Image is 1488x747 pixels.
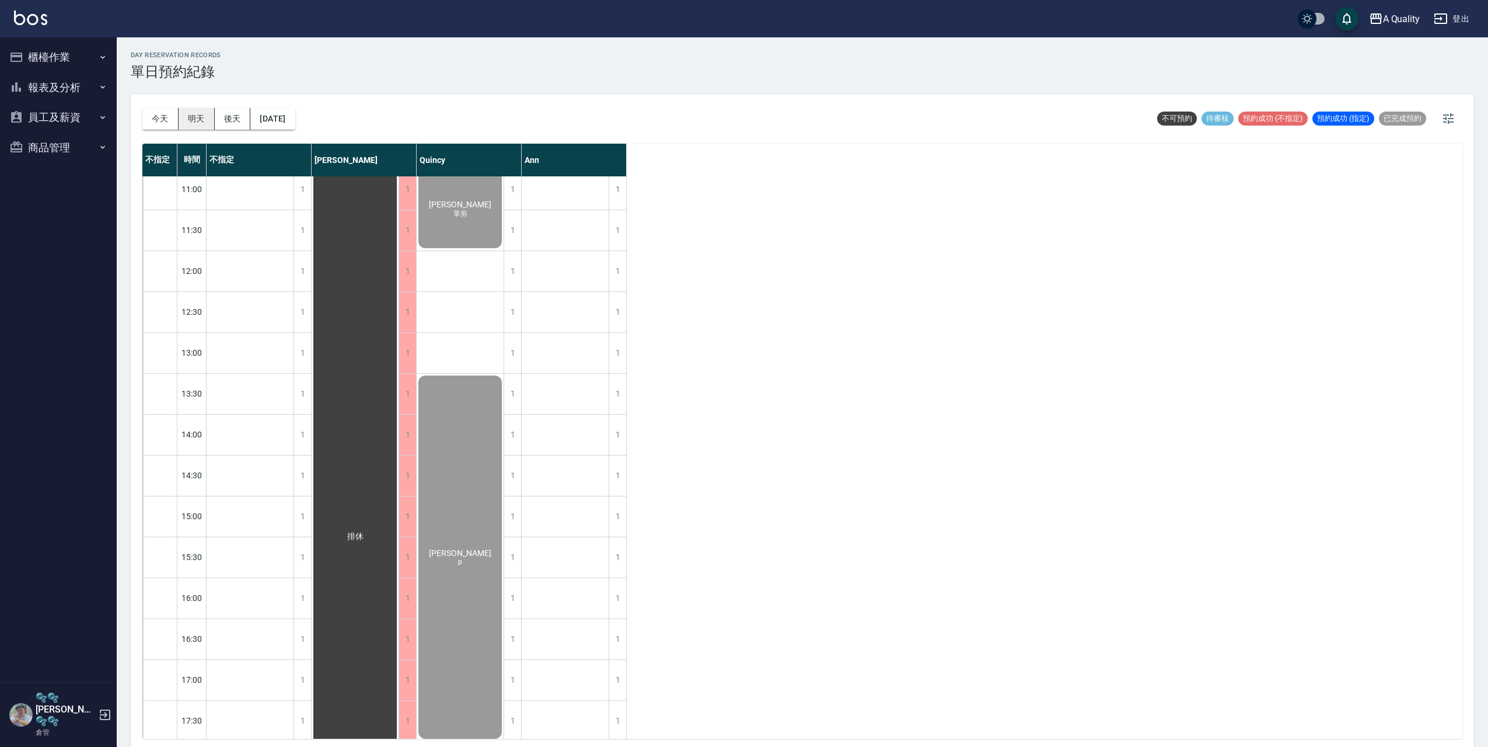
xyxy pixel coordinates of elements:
div: 1 [399,660,416,700]
div: 1 [294,251,311,291]
div: [PERSON_NAME] [312,144,417,176]
span: 預約成功 (指定) [1312,113,1374,124]
div: 1 [504,415,521,455]
button: 明天 [179,108,215,130]
div: 1 [609,169,626,210]
div: 1 [399,333,416,373]
span: 預約成功 (不指定) [1238,113,1308,124]
button: [DATE] [250,108,295,130]
div: 1 [504,496,521,537]
h3: 單日預約紀錄 [131,64,221,80]
img: Person [9,703,33,727]
div: 1 [504,333,521,373]
span: [PERSON_NAME] [427,200,494,209]
div: 1 [504,210,521,251]
div: 1 [399,456,416,496]
button: 櫃檯作業 [5,42,112,72]
div: 1 [609,251,626,291]
div: 1 [399,496,416,537]
div: 1 [609,619,626,659]
span: p [456,558,464,566]
div: 1 [504,619,521,659]
div: 1 [609,496,626,537]
div: 1 [294,456,311,496]
div: 1 [294,415,311,455]
span: 待審核 [1201,113,1234,124]
div: 1 [399,251,416,291]
div: 1 [609,292,626,332]
div: 1 [609,374,626,414]
div: 1 [294,210,311,251]
div: 1 [504,578,521,619]
div: 1 [294,169,311,210]
div: 14:00 [177,414,207,455]
div: 不指定 [207,144,312,176]
div: 15:00 [177,496,207,537]
span: 已完成預約 [1379,113,1426,124]
div: 14:30 [177,455,207,496]
div: 12:00 [177,251,207,291]
div: Quincy [417,144,522,176]
div: 1 [399,537,416,578]
div: 16:30 [177,619,207,659]
img: Logo [14,11,47,25]
div: 1 [399,374,416,414]
div: A Quality [1383,12,1420,26]
div: 17:30 [177,700,207,741]
div: 15:30 [177,537,207,578]
span: 單剪 [451,209,470,219]
button: 後天 [215,108,251,130]
div: 1 [609,537,626,578]
div: 1 [399,292,416,332]
div: 17:00 [177,659,207,700]
div: 1 [294,496,311,537]
div: 12:30 [177,291,207,332]
button: save [1335,7,1358,30]
div: 1 [504,537,521,578]
div: 1 [294,619,311,659]
button: 商品管理 [5,133,112,163]
span: 不可預約 [1157,113,1197,124]
span: [PERSON_NAME] [427,548,494,558]
div: 1 [609,456,626,496]
div: 1 [294,701,311,741]
div: 1 [504,660,521,700]
div: 1 [294,660,311,700]
div: 1 [609,415,626,455]
div: 1 [399,415,416,455]
div: 1 [609,333,626,373]
div: 1 [399,210,416,251]
div: 1 [399,169,416,210]
div: 1 [399,701,416,741]
span: 排休 [345,531,366,542]
div: 1 [504,456,521,496]
div: 1 [504,701,521,741]
div: 1 [294,374,311,414]
div: 16:00 [177,578,207,619]
div: 11:00 [177,169,207,210]
div: 13:30 [177,373,207,414]
button: 報表及分析 [5,72,112,103]
div: 1 [609,210,626,251]
div: 1 [504,292,521,332]
div: 1 [294,537,311,578]
div: 13:00 [177,332,207,373]
div: 時間 [177,144,207,176]
p: 倉管 [36,727,95,738]
div: 1 [609,660,626,700]
div: 1 [294,292,311,332]
div: 1 [399,578,416,619]
div: Ann [522,144,627,176]
button: A Quality [1364,7,1425,31]
div: 1 [609,578,626,619]
h2: day Reservation records [131,51,221,59]
div: 11:30 [177,210,207,251]
div: 1 [609,701,626,741]
div: 1 [504,251,521,291]
h5: 🫧🫧[PERSON_NAME]🫧🫧 [36,692,95,727]
button: 登出 [1429,8,1474,30]
div: 1 [294,333,311,373]
button: 今天 [142,108,179,130]
div: 不指定 [142,144,177,176]
div: 1 [294,578,311,619]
